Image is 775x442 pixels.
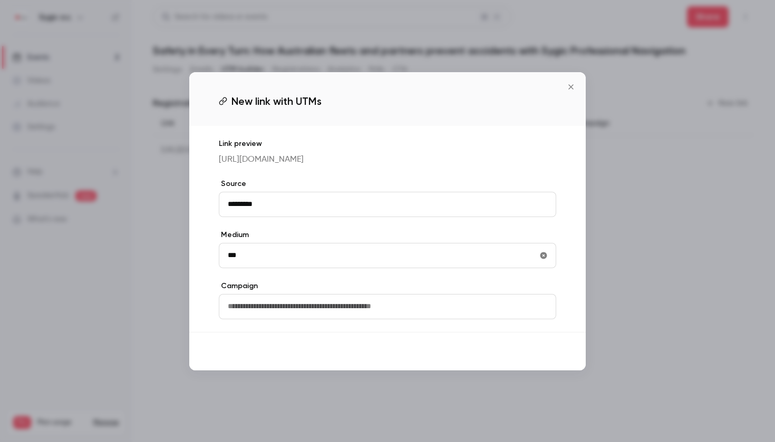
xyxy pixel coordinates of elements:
[560,76,582,97] button: Close
[231,93,322,109] span: New link with UTMs
[219,153,556,166] p: [URL][DOMAIN_NAME]
[535,247,552,264] button: utmMedium
[219,179,556,189] label: Source
[219,139,556,149] p: Link preview
[219,230,556,240] label: Medium
[518,341,556,362] button: Save
[219,281,556,291] label: Campaign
